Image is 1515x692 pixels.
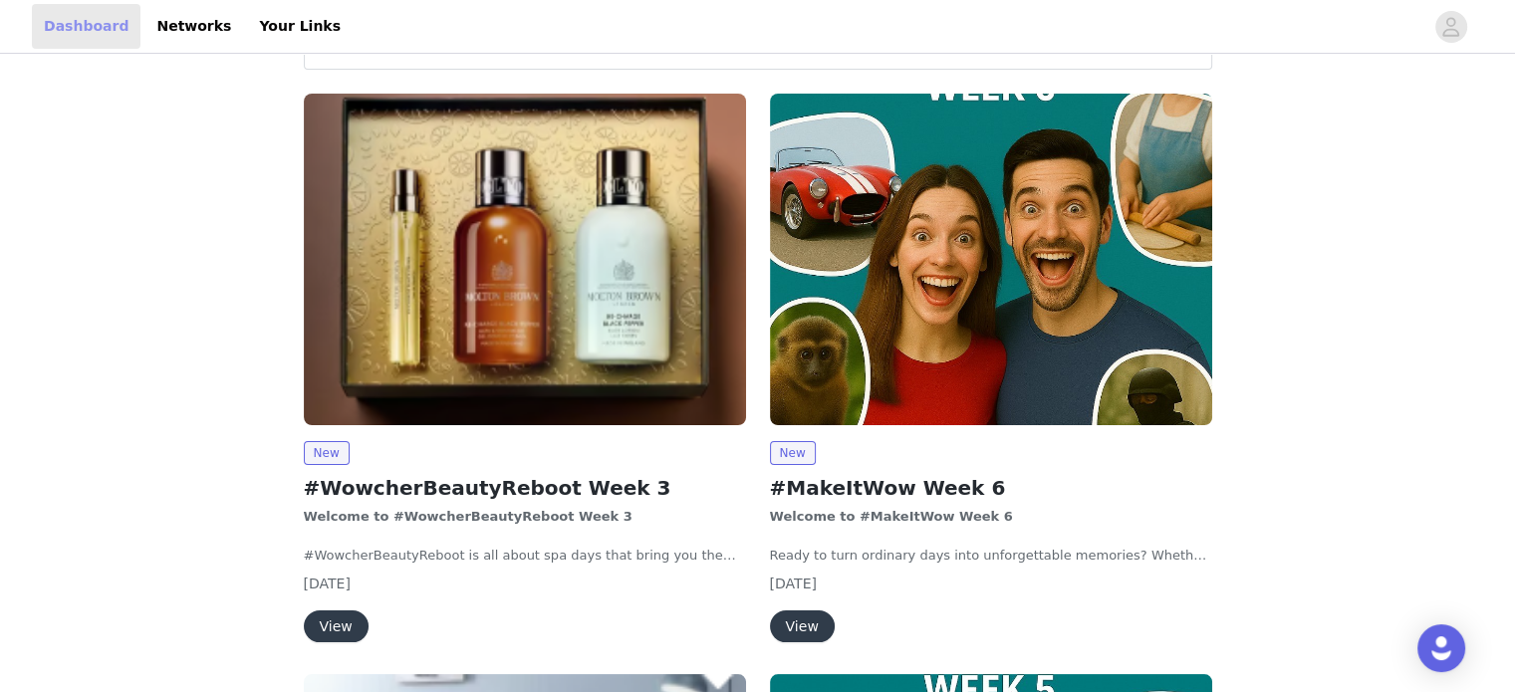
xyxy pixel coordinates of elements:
[1417,624,1465,672] div: Open Intercom Messenger
[304,619,369,634] a: View
[770,509,1013,524] strong: Welcome to #MakeItWow Week 6
[770,576,817,591] span: [DATE]
[304,610,369,642] button: View
[304,546,746,566] p: #WowcherBeautyReboot is all about spa days that bring you the relaxation, pampering, and self-car...
[770,619,835,634] a: View
[770,610,835,642] button: View
[770,94,1212,425] img: wowcher.co.uk
[304,94,746,425] img: wowcher.co.uk
[304,473,746,503] h2: #WowcherBeautyReboot Week 3
[304,576,351,591] span: [DATE]
[770,473,1212,503] h2: #MakeItWow Week 6
[304,441,350,465] span: New
[770,546,1212,566] p: Ready to turn ordinary days into unforgettable memories? Whether you’re chasing thrills, enjoying...
[770,441,816,465] span: New
[247,4,353,49] a: Your Links
[144,4,243,49] a: Networks
[32,4,140,49] a: Dashboard
[1441,11,1460,43] div: avatar
[304,509,632,524] strong: Welcome to #WowcherBeautyReboot Week 3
